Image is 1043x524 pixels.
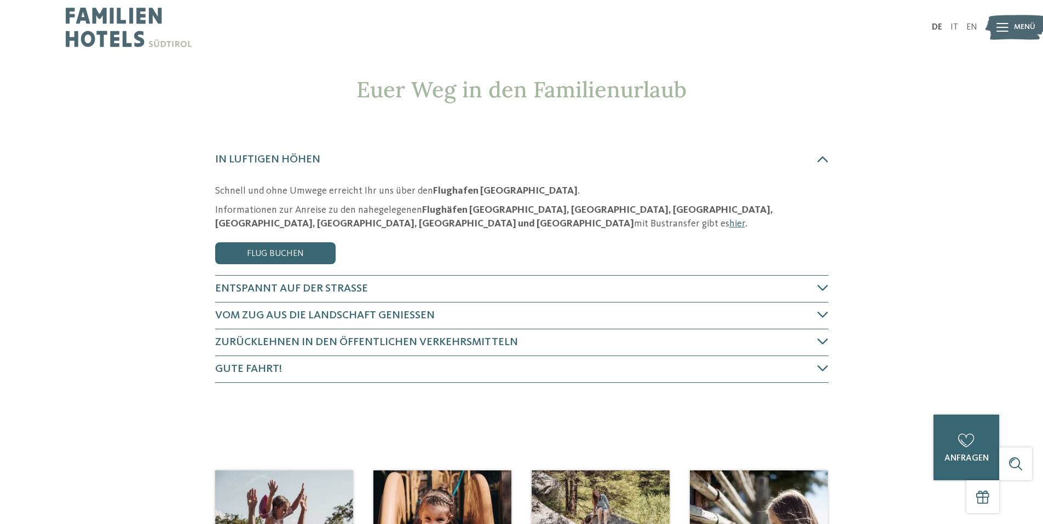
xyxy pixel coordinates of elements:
strong: Flughafen [GEOGRAPHIC_DATA] [433,186,578,196]
span: Entspannt auf der Straße [215,283,368,294]
span: Vom Zug aus die Landschaft genießen [215,310,435,321]
strong: Flughäfen [GEOGRAPHIC_DATA], [GEOGRAPHIC_DATA], [GEOGRAPHIC_DATA], [GEOGRAPHIC_DATA], [GEOGRAPHIC... [215,205,773,229]
span: Zurücklehnen in den öffentlichen Verkehrsmitteln [215,337,518,348]
span: Euer Weg in den Familienurlaub [356,75,687,103]
a: DE [932,23,942,32]
span: Menü [1014,22,1035,33]
p: Schnell und ohne Umwege erreicht Ihr uns über den . [215,184,828,198]
a: Flug buchen [215,242,336,264]
a: EN [966,23,977,32]
span: In luftigen Höhen [215,154,320,165]
p: Informationen zur Anreise zu den nahegelegenen mit Bustransfer gibt es . [215,203,828,231]
span: Gute Fahrt! [215,364,282,375]
span: anfragen [944,454,989,463]
a: IT [950,23,958,32]
a: anfragen [933,415,999,480]
a: hier [729,219,745,229]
